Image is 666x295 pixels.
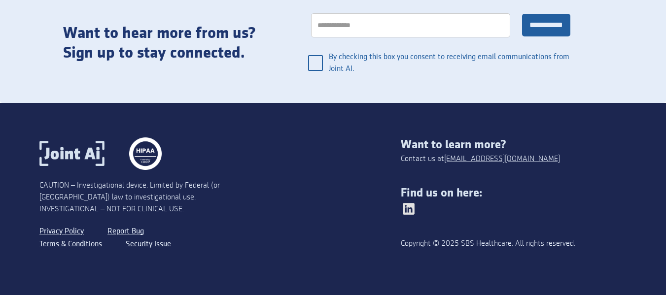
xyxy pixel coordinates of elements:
[63,24,279,63] div: Want to hear more from us? Sign up to stay connected.
[329,45,583,81] span: By checking this box you consent to receiving email communications from Joint AI.
[39,180,220,215] div: CAUTION – Investigational device. Limited by Federal (or [GEOGRAPHIC_DATA]) law to investigationa...
[126,238,171,251] a: Security Issue
[401,238,581,250] div: Copyright © 2025 SBS Healthcare. All rights reserved.
[401,186,627,200] div: Find us on here:
[401,138,627,152] div: Want to learn more?
[298,3,583,83] form: general interest
[39,225,84,238] a: Privacy Policy
[107,225,144,238] a: Report Bug
[39,238,102,251] a: Terms & Conditions
[444,153,560,165] a: [EMAIL_ADDRESS][DOMAIN_NAME]
[401,153,560,165] div: Contact us at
